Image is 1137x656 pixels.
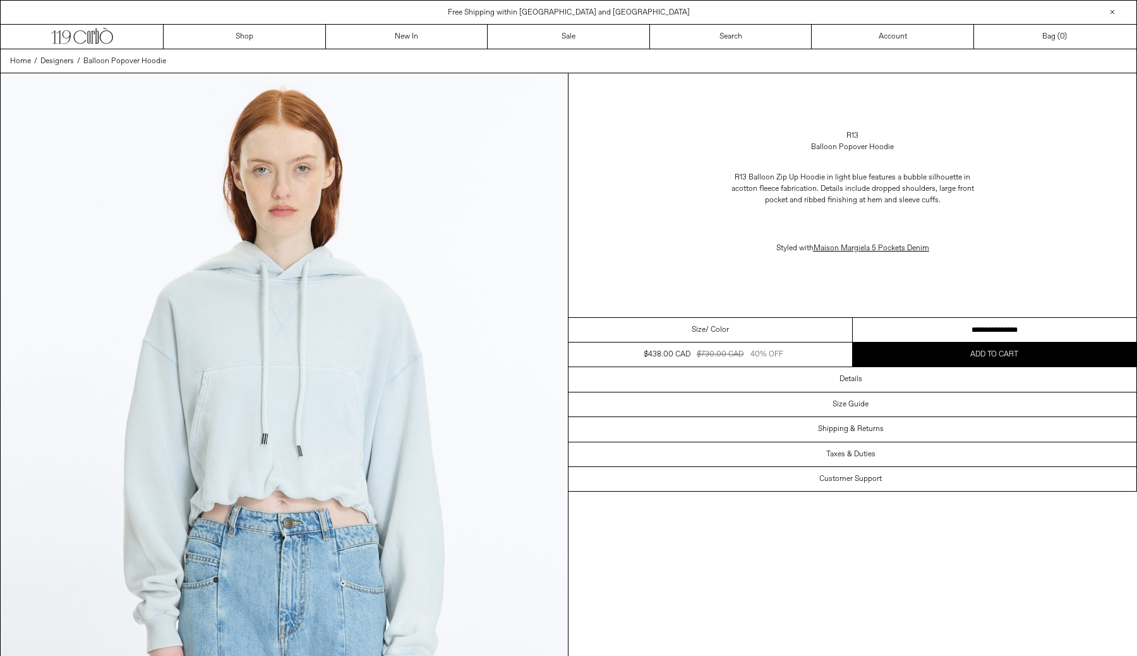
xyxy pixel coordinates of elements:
a: Home [10,56,31,67]
a: Maison Margiela 5 Pockets Denim [814,243,929,253]
div: Balloon Popover Hoodie [811,142,894,153]
span: ) [1060,31,1067,42]
a: Account [812,25,974,49]
a: Shop [164,25,326,49]
div: $730.00 CAD [697,349,743,360]
h3: Size Guide [833,400,869,409]
a: New In [326,25,488,49]
p: Styled with [726,236,979,260]
a: Balloon Popover Hoodie [83,56,166,67]
a: Free Shipping within [GEOGRAPHIC_DATA] and [GEOGRAPHIC_DATA] [448,8,690,18]
span: Balloon Popover Hoodie [83,56,166,66]
a: Designers [40,56,74,67]
span: Size [692,324,706,336]
button: Add to cart [853,343,1137,367]
span: / [34,56,37,67]
span: Add to cart [970,349,1018,360]
h3: Shipping & Returns [818,425,884,434]
a: R13 [846,130,858,142]
h3: Details [839,375,862,384]
span: Home [10,56,31,66]
span: Designers [40,56,74,66]
a: Sale [488,25,650,49]
span: / Color [706,324,729,336]
div: $438.00 CAD [644,349,690,360]
a: Search [650,25,812,49]
h3: Taxes & Duties [826,450,875,459]
h3: Customer Support [819,475,882,483]
div: 40% OFF [750,349,783,360]
span: / [77,56,80,67]
span: 0 [1060,32,1064,42]
a: Bag () [974,25,1136,49]
p: R13 Balloon Zip Up Hoodie in light blue features a bubble silhouette in a cotton fleece fabricati... [726,166,979,212]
